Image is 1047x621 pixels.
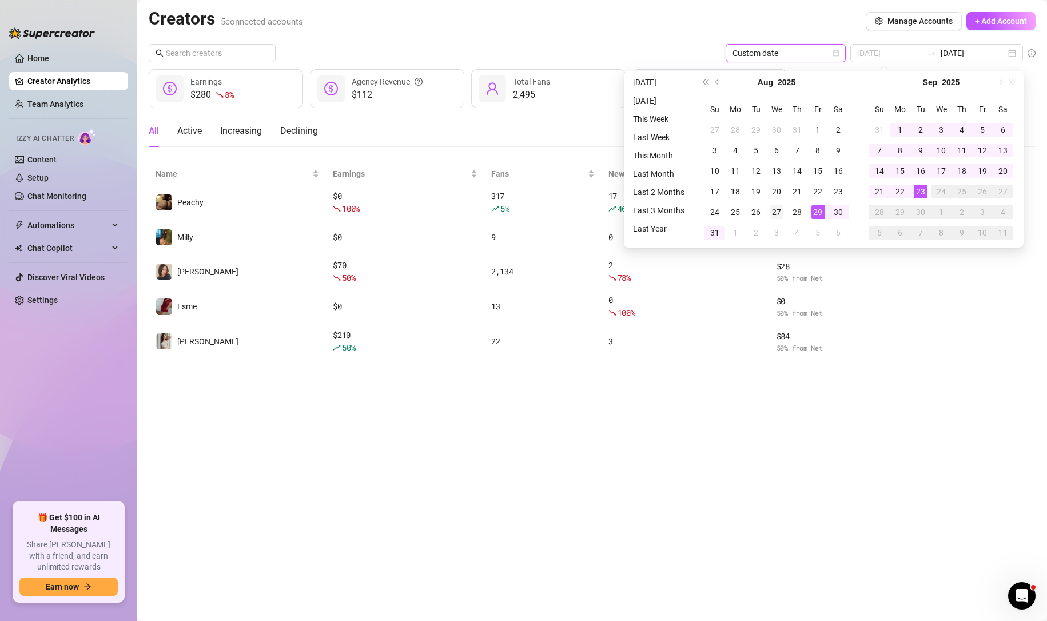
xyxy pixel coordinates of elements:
td: 2025-08-16 [828,161,849,181]
td: 2025-09-08 [890,140,910,161]
td: 2025-08-21 [787,181,807,202]
span: user [485,82,499,95]
div: 31 [790,123,804,137]
div: 25 [955,185,969,198]
td: 2025-09-07 [869,140,890,161]
div: 10 [934,144,948,157]
div: 8 [934,226,948,240]
td: 2025-09-29 [890,202,910,222]
div: 5 [811,226,825,240]
td: 2025-09-12 [972,140,993,161]
a: Discover Viral Videos [27,273,105,282]
td: 2025-09-04 [787,222,807,243]
div: 18 [728,185,742,198]
img: logo-BBDzfeDw.svg [9,27,95,39]
div: 24 [934,185,948,198]
td: 2025-09-02 [910,120,931,140]
span: calendar [833,50,839,57]
div: 13 [770,164,783,178]
td: 2025-10-06 [890,222,910,243]
td: 2025-08-08 [807,140,828,161]
input: End date [941,47,1006,59]
a: Content [27,155,57,164]
img: Milly [156,229,172,245]
td: 2025-08-26 [746,202,766,222]
div: 12 [749,164,763,178]
div: 9 [491,231,595,244]
td: 2025-09-27 [993,181,1013,202]
div: Agency Revenue [352,75,423,88]
div: 20 [996,164,1010,178]
td: 2025-10-11 [993,222,1013,243]
button: Choose a year [942,71,960,94]
button: Choose a month [923,71,938,94]
td: 2025-08-17 [704,181,725,202]
th: New Fans [602,163,770,185]
th: Name [149,163,326,185]
div: 3 [770,226,783,240]
div: 4 [955,123,969,137]
div: $280 [190,88,233,102]
td: 2025-10-01 [931,202,952,222]
div: 6 [996,123,1010,137]
div: 28 [873,205,886,219]
a: Team Analytics [27,99,83,109]
div: 0 [608,294,763,319]
li: Last Month [628,167,689,181]
div: 19 [976,164,989,178]
td: 2025-08-28 [787,202,807,222]
span: info-circle [1028,49,1036,57]
td: 2025-10-09 [952,222,972,243]
td: 2025-08-27 [766,202,787,222]
td: 2025-09-16 [910,161,931,181]
div: 27 [770,205,783,219]
div: 28 [728,123,742,137]
td: 2025-08-11 [725,161,746,181]
td: 2025-09-01 [890,120,910,140]
div: 17 [708,185,722,198]
td: 2025-09-05 [807,222,828,243]
div: 31 [708,226,722,240]
span: New Fans [608,168,754,180]
th: Tu [746,99,766,120]
div: $ 0 [333,190,477,215]
td: 2025-10-05 [869,222,890,243]
input: Search creators [166,47,260,59]
span: Earnings [333,168,468,180]
td: 2025-09-15 [890,161,910,181]
div: 6 [893,226,907,240]
div: 2 [749,226,763,240]
span: Earn now [46,582,79,591]
div: 5 [976,123,989,137]
span: fall [333,274,341,282]
td: 2025-08-02 [828,120,849,140]
div: 22 [811,185,825,198]
div: 10 [708,164,722,178]
span: fall [608,309,616,317]
th: Earnings [326,163,484,185]
th: Mo [725,99,746,120]
span: setting [875,17,883,25]
td: 2025-09-19 [972,161,993,181]
div: 6 [770,144,783,157]
button: Previous month (PageUp) [711,71,724,94]
h2: Creators [149,8,303,30]
div: 29 [749,123,763,137]
td: 2025-08-19 [746,181,766,202]
div: 8 [811,144,825,157]
span: 8 % [225,89,233,100]
div: 9 [955,226,969,240]
div: 4 [790,226,804,240]
div: 1 [811,123,825,137]
div: 9 [831,144,845,157]
td: 2025-10-07 [910,222,931,243]
span: fall [608,274,616,282]
td: 2025-08-30 [828,202,849,222]
div: 13 [996,144,1010,157]
img: Peachy [156,194,172,210]
div: 5 [749,144,763,157]
td: 2025-09-17 [931,161,952,181]
th: Su [869,99,890,120]
span: Automations [27,216,109,234]
th: Fr [807,99,828,120]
